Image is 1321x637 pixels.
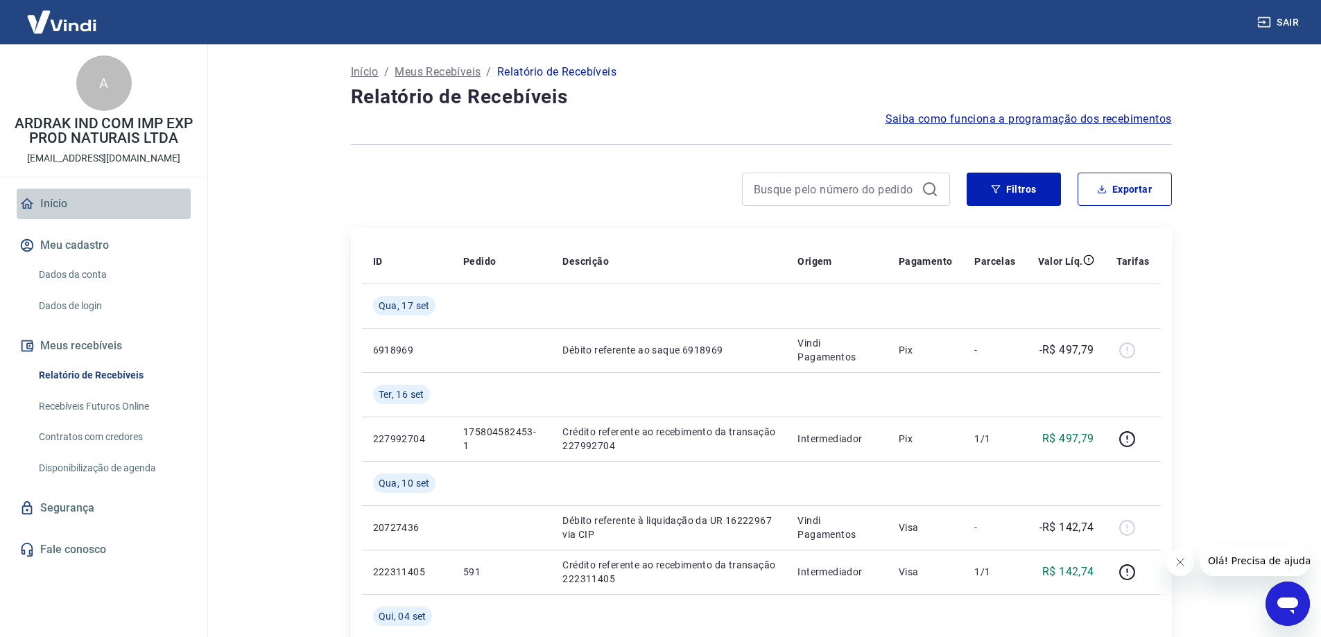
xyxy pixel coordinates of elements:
[486,64,491,80] p: /
[27,151,180,166] p: [EMAIL_ADDRESS][DOMAIN_NAME]
[1039,519,1094,536] p: -R$ 142,74
[899,521,953,534] p: Visa
[1042,564,1094,580] p: R$ 142,74
[76,55,132,111] div: A
[33,392,191,421] a: Recebíveis Futuros Online
[974,254,1015,268] p: Parcelas
[1038,254,1083,268] p: Valor Líq.
[379,609,426,623] span: Qui, 04 set
[562,425,775,453] p: Crédito referente ao recebimento da transação 227992704
[899,254,953,268] p: Pagamento
[33,423,191,451] a: Contratos com credores
[899,565,953,579] p: Visa
[351,83,1172,111] h4: Relatório de Recebíveis
[797,336,876,364] p: Vindi Pagamentos
[33,292,191,320] a: Dados de login
[562,343,775,357] p: Débito referente ao saque 6918969
[562,558,775,586] p: Crédito referente ao recebimento da transação 222311405
[1200,546,1310,576] iframe: Mensagem da empresa
[11,116,196,146] p: ARDRAK IND COM IMP EXP PROD NATURAIS LTDA
[33,361,191,390] a: Relatório de Recebíveis
[373,254,383,268] p: ID
[899,343,953,357] p: Pix
[379,476,430,490] span: Qua, 10 set
[351,64,379,80] a: Início
[379,387,424,401] span: Ter, 16 set
[1078,173,1172,206] button: Exportar
[373,343,441,357] p: 6918969
[395,64,481,80] a: Meus Recebíveis
[373,565,441,579] p: 222311405
[17,331,191,361] button: Meus recebíveis
[1039,342,1094,358] p: -R$ 497,79
[562,514,775,541] p: Débito referente à liquidação da UR 16222967 via CIP
[17,493,191,523] a: Segurança
[1166,548,1194,576] iframe: Fechar mensagem
[17,230,191,261] button: Meu cadastro
[1254,10,1304,35] button: Sair
[797,514,876,541] p: Vindi Pagamentos
[33,454,191,482] a: Disponibilização de agenda
[886,111,1172,128] a: Saiba como funciona a programação dos recebimentos
[974,565,1015,579] p: 1/1
[974,432,1015,446] p: 1/1
[754,179,916,200] input: Busque pelo número do pedido
[373,432,441,446] p: 227992704
[967,173,1061,206] button: Filtros
[562,254,609,268] p: Descrição
[797,254,831,268] p: Origem
[17,189,191,219] a: Início
[463,425,540,453] p: 175804582453-1
[1266,582,1310,626] iframe: Botão para abrir a janela de mensagens
[17,534,191,565] a: Fale conosco
[379,299,430,313] span: Qua, 17 set
[463,565,540,579] p: 591
[797,432,876,446] p: Intermediador
[8,10,116,21] span: Olá! Precisa de ajuda?
[974,521,1015,534] p: -
[373,521,441,534] p: 20727436
[497,64,616,80] p: Relatório de Recebíveis
[899,432,953,446] p: Pix
[1042,430,1094,447] p: R$ 497,79
[974,343,1015,357] p: -
[384,64,389,80] p: /
[797,565,876,579] p: Intermediador
[463,254,496,268] p: Pedido
[17,1,107,43] img: Vindi
[33,261,191,289] a: Dados da conta
[1116,254,1150,268] p: Tarifas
